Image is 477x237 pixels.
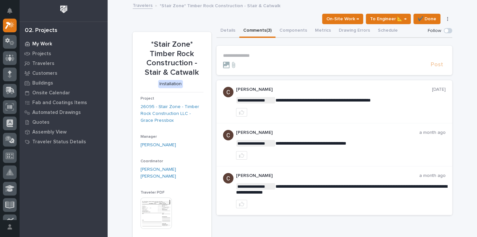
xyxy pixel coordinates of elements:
[20,78,108,88] a: Buildings
[32,110,81,116] p: Automated Drawings
[311,24,335,38] button: Metrics
[236,200,247,208] button: like this post
[20,39,108,49] a: My Work
[428,28,441,34] p: Follow
[236,173,419,179] p: [PERSON_NAME]
[133,1,153,9] a: Travelers
[326,15,359,23] span: On-Site Work →
[32,100,87,106] p: Fab and Coatings Items
[223,87,233,97] img: AGNmyxaji213nCK4JzPdPN3H3CMBhXDSA2tJ_sy3UIa5=s96-c
[32,80,53,86] p: Buildings
[32,129,67,135] p: Assembly View
[419,173,446,179] p: a month ago
[141,142,176,149] a: [PERSON_NAME]
[432,87,446,92] p: [DATE]
[20,137,108,147] a: Traveler Status Details
[32,139,86,145] p: Traveler Status Details
[236,87,432,92] p: [PERSON_NAME]
[236,151,247,160] button: like this post
[370,15,407,23] span: To Engineer 📐 →
[141,103,203,124] a: 26095 - Stair Zone - Timber Rock Construction LLC - Grace Pressbox
[25,27,57,34] div: 02. Projects
[223,173,233,183] img: AGNmyxaji213nCK4JzPdPN3H3CMBhXDSA2tJ_sy3UIa5=s96-c
[141,159,163,163] span: Coordinator
[32,71,57,76] p: Customers
[20,88,108,98] a: Onsite Calendar
[322,14,363,24] button: On-Site Work →
[20,107,108,117] a: Automated Drawings
[20,58,108,68] a: Travelers
[20,127,108,137] a: Assembly View
[8,8,17,18] div: Notifications
[418,15,436,23] span: ✔️ Done
[276,24,311,38] button: Components
[58,3,70,15] img: Workspace Logo
[223,130,233,140] img: AGNmyxaji213nCK4JzPdPN3H3CMBhXDSA2tJ_sy3UIa5=s96-c
[141,191,165,195] span: Traveler PDF
[236,130,419,135] p: [PERSON_NAME]
[141,135,157,139] span: Manager
[431,61,443,69] span: Post
[419,130,446,135] p: a month ago
[3,4,17,18] button: Notifications
[413,14,440,24] button: ✔️ Done
[32,61,54,67] p: Travelers
[32,51,51,57] p: Projects
[236,108,247,117] button: like this post
[20,117,108,127] a: Quotes
[20,68,108,78] a: Customers
[158,80,183,88] div: Installation
[374,24,402,38] button: Schedule
[141,166,203,180] a: [PERSON_NAME] [PERSON_NAME]
[160,2,280,9] p: *Stair Zone* Timber Rock Construction - Stair & Catwalk
[141,97,154,101] span: Project
[428,61,446,69] button: Post
[20,49,108,58] a: Projects
[32,41,52,47] p: My Work
[20,98,108,107] a: Fab and Coatings Items
[32,119,50,125] p: Quotes
[239,24,276,38] button: Comments (3)
[216,24,239,38] button: Details
[141,40,203,77] p: *Stair Zone* Timber Rock Construction - Stair & Catwalk
[366,14,411,24] button: To Engineer 📐 →
[32,90,70,96] p: Onsite Calendar
[335,24,374,38] button: Drawing Errors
